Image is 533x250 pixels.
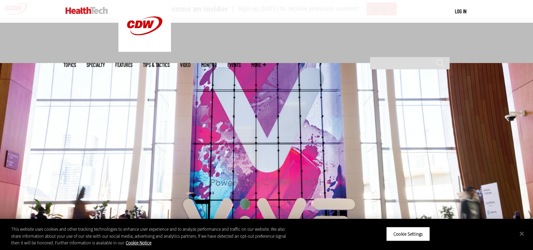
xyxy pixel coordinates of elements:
a: More information about your privacy [126,240,151,246]
button: Cookie Settings [386,227,430,241]
a: CDW [118,46,171,54]
span: Specialty [87,62,105,68]
img: Home [66,7,108,14]
div: This website uses cookies and other tracking technologies to enhance user experience and to analy... [11,226,293,246]
a: Events [227,62,241,68]
a: Log in [455,8,466,14]
a: Tips & Tactics [143,62,170,68]
button: Close [514,226,529,241]
span: More [251,62,266,68]
span: Topics [63,62,76,68]
a: MonITor [201,62,217,68]
a: Video [180,62,191,68]
div: User menu [455,8,466,15]
a: Features [115,62,132,68]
